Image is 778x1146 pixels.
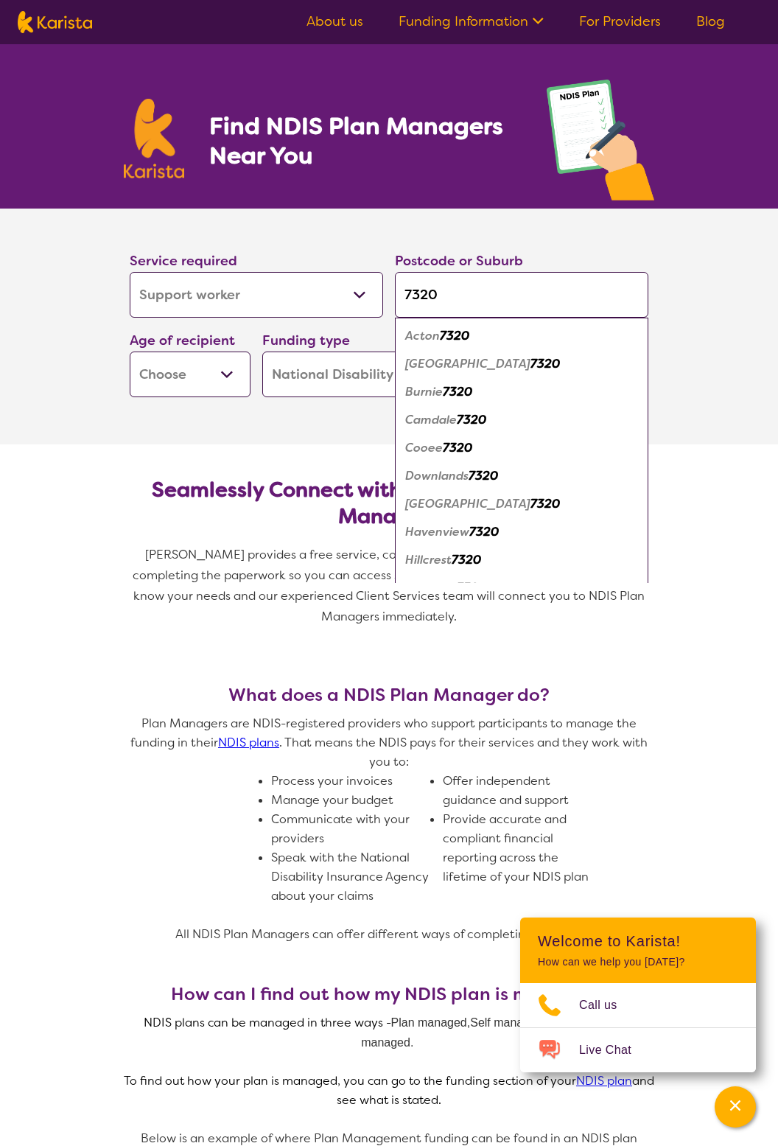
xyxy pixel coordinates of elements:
[696,13,725,30] a: Blog
[133,547,649,624] span: [PERSON_NAME] provides a free service, connecting you to NDIS Plan Managers and completing the pa...
[209,111,517,170] h1: Find NDIS Plan Managers Near You
[443,384,472,399] em: 7320
[530,496,560,511] em: 7320
[530,356,560,371] em: 7320
[262,332,350,349] label: Funding type
[124,1073,654,1108] span: To find out how your plan is managed, you can go to the funding section of your and see what is s...
[124,984,654,1005] h3: How can I find out how my NDIS plan is managed?
[271,848,431,906] li: Speak with the National Disability Insurance Agency about your claims
[576,1073,632,1089] a: NDIS plan
[271,810,431,848] li: Communicate with your providers
[391,1016,471,1029] span: Plan managed,
[405,468,469,483] em: Downlands
[469,468,498,483] em: 7320
[144,1015,391,1030] span: NDIS plans can be managed in three ways -
[124,99,184,178] img: Karista logo
[18,11,92,33] img: Karista logo
[124,685,654,705] h3: What does a NDIS Plan Manager do?
[469,524,499,539] em: 7320
[402,350,641,378] div: Brooklyn 7320
[470,1016,556,1029] span: Self managed or
[520,983,756,1072] ul: Choose channel
[405,524,469,539] em: Havenview
[443,772,603,810] li: Offer independent guidance and support
[402,322,641,350] div: Acton 7320
[402,406,641,434] div: Camdale 7320
[538,932,738,950] h2: Welcome to Karista!
[124,714,654,772] p: Plan Managers are NDIS-registered providers who support participants to manage the funding in the...
[399,13,544,30] a: Funding Information
[130,332,235,349] label: Age of recipient
[124,925,654,944] p: All NDIS Plan Managers can offer different ways of completing this service.
[405,580,457,595] em: Montello
[457,580,486,595] em: 7320
[538,956,738,968] p: How can we help you [DATE]?
[405,440,443,455] em: Cooee
[141,477,637,530] h2: Seamlessly Connect with NDIS-Registered Plan Managers
[579,994,635,1016] span: Call us
[402,518,641,546] div: Havenview 7320
[395,252,523,270] label: Postcode or Suburb
[443,810,603,887] li: Provide accurate and compliant financial reporting across the lifetime of your NDIS plan
[579,13,661,30] a: For Providers
[457,412,486,427] em: 7320
[306,13,363,30] a: About us
[402,546,641,574] div: Hillcrest 7320
[405,356,530,371] em: [GEOGRAPHIC_DATA]
[405,384,443,399] em: Burnie
[402,462,641,490] div: Downlands 7320
[405,552,452,567] em: Hillcrest
[579,1039,649,1061] span: Live Chat
[402,378,641,406] div: Burnie 7320
[547,80,654,209] img: plan-management
[271,791,431,810] li: Manage your budget
[443,440,472,455] em: 7320
[440,328,469,343] em: 7320
[520,918,756,1072] div: Channel Menu
[218,735,279,750] a: NDIS plans
[402,490,641,518] div: Emu Heights 7320
[402,434,641,462] div: Cooee 7320
[402,574,641,602] div: Montello 7320
[715,1086,756,1128] button: Channel Menu
[405,412,457,427] em: Camdale
[405,328,440,343] em: Acton
[405,496,530,511] em: [GEOGRAPHIC_DATA]
[130,252,237,270] label: Service required
[271,772,431,791] li: Process your invoices
[395,272,648,318] input: Type
[452,552,481,567] em: 7320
